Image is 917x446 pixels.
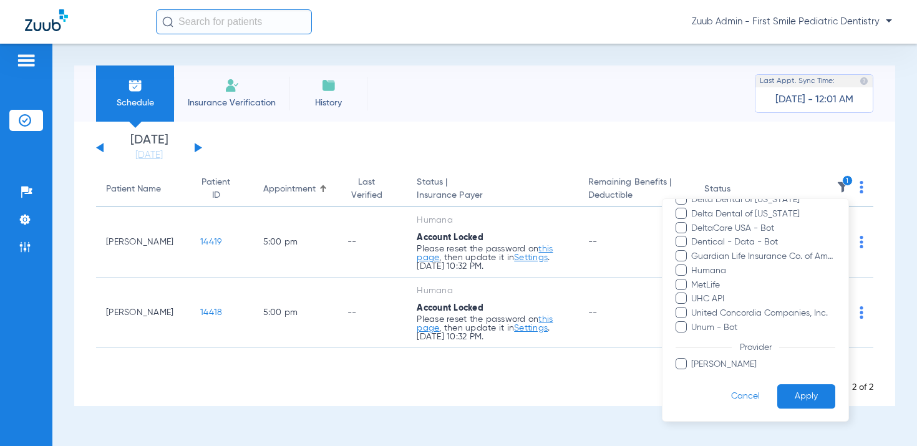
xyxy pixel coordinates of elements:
[777,384,835,409] button: Apply
[691,321,835,334] span: Unum - Bot
[691,307,835,320] span: United Concordia Companies, Inc.
[732,343,779,352] span: Provider
[691,250,835,263] span: Guardian Life Insurance Co. of America
[714,384,777,409] button: Cancel
[691,236,835,249] span: Dentical - Data - Bot
[855,386,917,446] iframe: Chat Widget
[691,208,835,221] span: Delta Dental of [US_STATE]
[691,264,835,278] span: Humana
[691,358,835,371] span: [PERSON_NAME]
[691,221,835,235] span: DeltaCare USA - Bot
[691,278,835,291] span: MetLife
[691,193,835,206] span: Delta Dental of [US_STATE]
[691,293,835,306] span: UHC API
